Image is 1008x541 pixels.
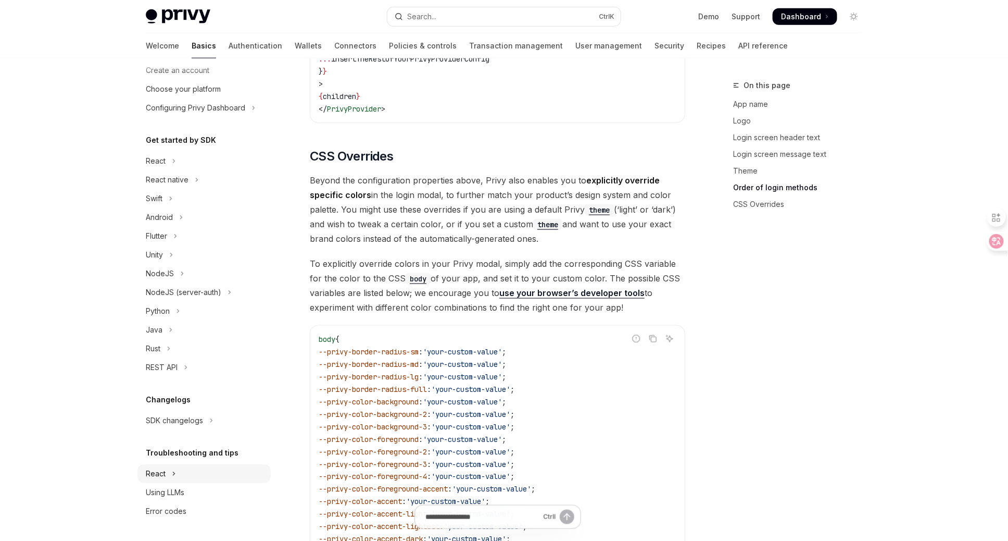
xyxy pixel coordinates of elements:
[423,360,502,369] span: 'your-custom-value'
[146,83,221,95] div: Choose your platform
[431,460,510,469] span: 'your-custom-value'
[137,170,271,189] button: Toggle React native section
[663,332,676,346] button: Ask AI
[319,92,323,101] span: {
[733,196,871,213] a: CSS Overrides
[499,288,645,299] a: use your browser’s developer tools
[431,472,510,482] span: 'your-custom-value'
[381,104,385,114] span: >
[510,422,514,432] span: ;
[427,385,431,394] span: :
[319,67,323,76] span: }
[533,219,562,229] a: theme
[431,410,510,419] span: 'your-custom-value'
[406,273,431,284] a: body
[146,447,238,459] h5: Troubleshooting and tips
[502,372,506,382] span: ;
[295,33,322,58] a: Wallets
[310,148,393,165] span: CSS Overrides
[146,505,186,518] div: Error codes
[319,460,427,469] span: --privy-color-foreground-3
[192,33,216,58] a: Basics
[310,173,685,246] span: Beyond the configuration properties above, Privy also enables you to in the login modal, to furth...
[137,411,271,430] button: Toggle SDK changelogs section
[319,472,427,482] span: --privy-color-foreground-4
[427,422,431,432] span: :
[533,219,562,230] code: theme
[146,342,160,355] div: Rust
[419,435,423,444] span: :
[419,397,423,407] span: :
[137,483,271,502] a: Using LLMs
[427,447,431,457] span: :
[146,134,216,146] h5: Get started by SDK
[331,54,489,64] span: insertTheRestOfYourPrivyProviderConfig
[387,7,621,26] button: Open search
[733,146,871,163] a: Login screen message text
[431,385,510,394] span: 'your-custom-value'
[407,10,436,23] div: Search...
[423,435,502,444] span: 'your-custom-value'
[146,361,178,374] div: REST API
[137,302,271,321] button: Toggle Python section
[335,335,339,344] span: {
[137,339,271,358] button: Toggle Rust section
[733,179,871,196] a: Order of login methods
[146,305,170,317] div: Python
[319,104,327,114] span: </
[423,397,502,407] span: 'your-custom-value'
[146,249,163,261] div: Unity
[146,211,173,224] div: Android
[419,360,423,369] span: :
[146,286,221,299] div: NodeJS (server-auth)
[510,472,514,482] span: ;
[773,8,837,25] a: Dashboard
[137,227,271,245] button: Toggle Flutter section
[310,175,660,200] strong: explicitly override specific colors
[452,485,531,494] span: 'your-custom-value'
[146,267,174,280] div: NodeJS
[485,497,489,507] span: ;
[423,372,502,382] span: 'your-custom-value'
[419,347,423,356] span: :
[427,472,431,482] span: :
[599,13,614,21] span: Ctrl K
[431,422,510,432] span: 'your-custom-value'
[137,80,271,99] a: Choose your platform
[137,99,271,117] button: Toggle Configuring Privy Dashboard section
[646,332,660,346] button: Copy the contents from the code block
[146,414,203,427] div: SDK changelogs
[738,33,788,58] a: API reference
[137,264,271,283] button: Toggle NodeJS section
[427,460,431,469] span: :
[469,33,563,58] a: Transaction management
[319,497,402,507] span: --privy-color-accent
[733,129,871,146] a: Login screen header text
[423,347,502,356] span: 'your-custom-value'
[323,67,327,76] span: }
[319,335,335,344] span: body
[323,92,356,101] span: children
[146,33,179,58] a: Welcome
[406,497,485,507] span: 'your-custom-value'
[137,245,271,264] button: Toggle Unity section
[319,347,419,356] span: --privy-border-radius-sm
[698,11,719,22] a: Demo
[846,8,862,25] button: Toggle dark mode
[697,33,726,58] a: Recipes
[146,394,191,406] h5: Changelogs
[510,410,514,419] span: ;
[137,208,271,227] button: Toggle Android section
[146,155,166,167] div: React
[431,447,510,457] span: 'your-custom-value'
[319,79,323,89] span: >
[146,9,210,24] img: light logo
[137,189,271,208] button: Toggle Swift section
[502,360,506,369] span: ;
[427,410,431,419] span: :
[146,102,245,114] div: Configuring Privy Dashboard
[334,33,376,58] a: Connectors
[733,113,871,129] a: Logo
[319,435,419,444] span: --privy-color-foreground
[319,410,427,419] span: --privy-color-background-2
